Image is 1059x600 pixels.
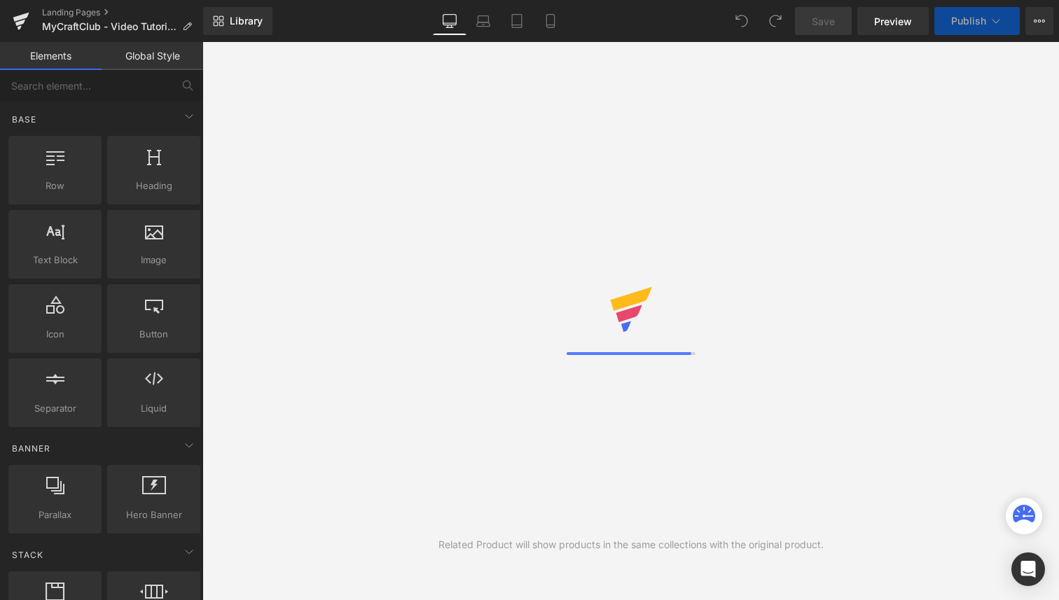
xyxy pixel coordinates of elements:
span: Button [111,327,196,342]
div: Related Product will show products in the same collections with the original product. [438,537,824,552]
span: MyCraftClub - Video Tutorials Page 1 [42,21,176,32]
span: Banner [11,442,52,455]
span: Row [13,179,97,193]
span: Text Block [13,253,97,267]
span: Library [230,15,263,27]
span: Separator [13,401,97,416]
span: Save [812,14,835,29]
a: Global Style [102,42,203,70]
span: Heading [111,179,196,193]
a: Laptop [466,7,500,35]
a: Desktop [433,7,466,35]
a: Preview [857,7,929,35]
span: Stack [11,548,45,561]
a: Mobile [534,7,567,35]
button: Redo [761,7,789,35]
button: Undo [728,7,756,35]
button: More [1025,7,1053,35]
span: Base [11,113,38,126]
div: Open Intercom Messenger [1011,552,1045,586]
span: Publish [951,15,986,27]
span: Image [111,253,196,267]
button: Publish [934,7,1020,35]
span: Liquid [111,401,196,416]
a: Landing Pages [42,7,203,18]
span: Preview [874,14,912,29]
span: Icon [13,327,97,342]
span: Parallax [13,508,97,522]
a: New Library [203,7,272,35]
a: Tablet [500,7,534,35]
span: Hero Banner [111,508,196,522]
